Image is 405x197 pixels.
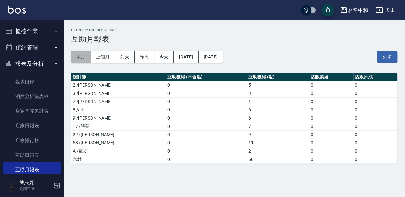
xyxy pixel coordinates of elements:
td: 0 [353,81,397,89]
h3: 互助月報表 [71,35,397,43]
h2: Helper Monthly Report [71,28,397,32]
td: 0 [353,89,397,97]
a: 互助月報表 [3,162,61,177]
button: save [321,4,334,16]
td: 5 [247,81,309,89]
table: a dense table [71,73,397,164]
button: 列印 [377,51,397,63]
td: 0 [309,97,353,106]
td: 0 [309,139,353,147]
a: 店家日報表 [3,118,61,133]
td: 0 [309,130,353,139]
td: 0 [166,81,247,89]
td: 9 [247,130,309,139]
p: 高階主管 [19,186,52,192]
td: 3 /[PERSON_NAME] [71,89,166,97]
td: 0 [353,147,397,155]
td: 0 [309,155,353,163]
button: 前天 [115,51,135,63]
th: 店販業績 [309,73,353,81]
td: 0 [353,106,397,114]
td: 0 [353,97,397,106]
a: 報表目錄 [3,75,61,89]
td: 0 [166,89,247,97]
button: 預約管理 [3,39,61,56]
h5: 簡志穎 [19,180,52,186]
button: 登出 [373,4,397,16]
td: 0 [166,155,247,163]
td: 0 [309,89,353,97]
button: [DATE] [199,51,223,63]
th: 店販抽成 [353,73,397,81]
button: [DATE] [174,51,198,63]
td: 0 [166,122,247,130]
img: Person [5,179,18,192]
td: 2 [247,147,309,155]
th: 互助獲得 (點) [247,73,309,81]
td: 0 [166,139,247,147]
td: 58 /[PERSON_NAME] [71,139,166,147]
td: 50 [247,155,309,163]
td: 0 [309,122,353,130]
td: 0 [166,130,247,139]
button: 今天 [154,51,174,63]
td: 3 [247,89,309,97]
td: 0 [353,155,397,163]
th: 設計師 [71,73,166,81]
td: 6 [247,114,309,122]
td: 0 [166,97,247,106]
td: 0 [353,130,397,139]
a: 店家排行榜 [3,133,61,148]
td: 合計 [71,155,166,163]
td: 0 [353,114,397,122]
th: 互助獲得 (不含點) [166,73,247,81]
a: 店家區間累計表 [3,104,61,118]
img: Logo [8,6,26,14]
td: 0 [166,106,247,114]
td: 0 [166,147,247,155]
button: 上個月 [91,51,115,63]
td: 2 /[PERSON_NAME] [71,81,166,89]
td: 17 /語蕎 [71,122,166,130]
td: 7 /[PERSON_NAME] [71,97,166,106]
div: 名留中和 [348,6,368,14]
button: 櫃檯作業 [3,23,61,39]
td: 9 /[PERSON_NAME] [71,114,166,122]
button: 名留中和 [337,4,370,17]
button: 昨天 [135,51,154,63]
td: 8 /ada [71,106,166,114]
td: 0 [166,114,247,122]
td: 0 [353,139,397,147]
td: 1 [247,97,309,106]
a: 互助日報表 [3,148,61,162]
td: 0 [353,122,397,130]
td: 11 [247,139,309,147]
td: 0 [309,147,353,155]
td: A /瓦皮 [71,147,166,155]
td: 6 [247,106,309,114]
td: 0 [309,106,353,114]
td: 22 /[PERSON_NAME] [71,130,166,139]
td: 7 [247,122,309,130]
a: 消費分析儀表板 [3,89,61,104]
button: 報表及分析 [3,56,61,72]
td: 0 [309,114,353,122]
button: 本月 [71,51,91,63]
td: 0 [309,81,353,89]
